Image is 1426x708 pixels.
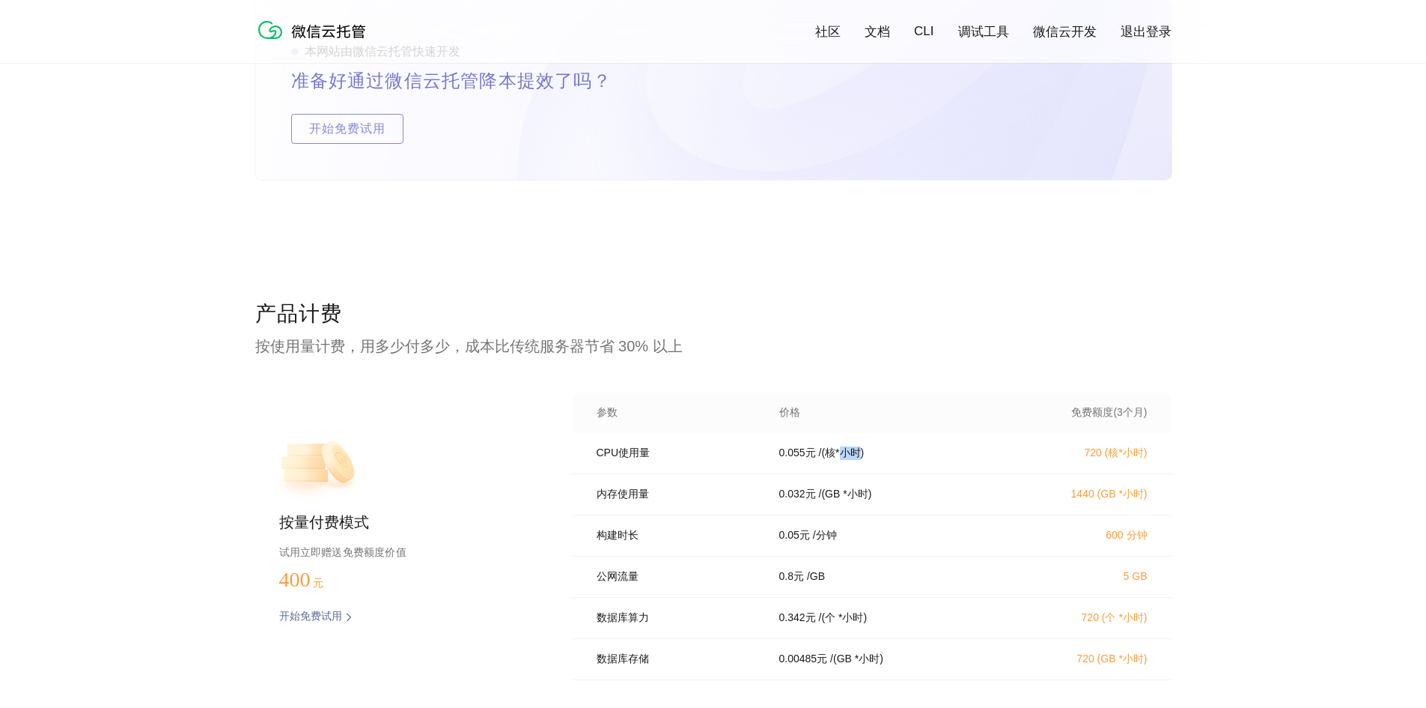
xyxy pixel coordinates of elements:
p: 试用立即赠送免费额度价值 [279,542,525,562]
p: 600 分钟 [1016,529,1148,542]
p: 按使用量计费，用多少付多少，成本比传统服务器节省 30% 以上 [255,336,1171,357]
a: 文档 [865,23,890,40]
a: 微信云托管 [255,34,375,47]
p: / 分钟 [813,529,837,542]
p: 0.032 元 [779,488,816,501]
p: 720 (GB *小时) [1016,653,1148,666]
p: CPU使用量 [597,447,758,460]
p: 准备好通过微信云托管降本提效了吗？ [291,66,648,96]
a: 退出登录 [1121,23,1171,40]
p: 公网流量 [597,570,758,584]
p: 0.00485 元 [779,653,828,666]
p: 0.8 元 [779,570,804,584]
a: 调试工具 [958,23,1009,40]
p: / (GB *小时) [830,653,883,666]
p: 按量付费模式 [279,512,525,533]
p: 0.05 元 [779,529,810,542]
p: 0.055 元 [779,447,816,460]
span: 开始免费试用 [292,114,403,144]
p: 400 [279,568,354,592]
p: 0.342 元 [779,611,816,625]
p: / GB [807,570,825,584]
a: 微信云开发 [1033,23,1097,40]
p: / (GB *小时) [819,488,872,501]
p: 数据库存储 [597,653,758,666]
p: 构建时长 [597,529,758,542]
p: 内存使用量 [597,488,758,501]
p: 免费额度(3个月) [1016,406,1148,420]
a: 社区 [815,23,841,40]
p: 产品计费 [255,300,1171,330]
p: 价格 [779,406,800,420]
p: / (核*小时) [819,447,865,460]
p: 1440 (GB *小时) [1016,488,1148,501]
span: 元 [313,578,323,589]
p: 720 (个 *小时) [1016,611,1148,625]
p: 数据库算力 [597,611,758,625]
a: CLI [914,24,933,39]
img: 微信云托管 [255,15,375,45]
p: 开始免费试用 [279,610,342,625]
p: 720 (核*小时) [1016,447,1148,460]
p: 5 GB [1016,570,1148,582]
p: / (个 *小时) [819,611,868,625]
p: 参数 [597,406,758,420]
